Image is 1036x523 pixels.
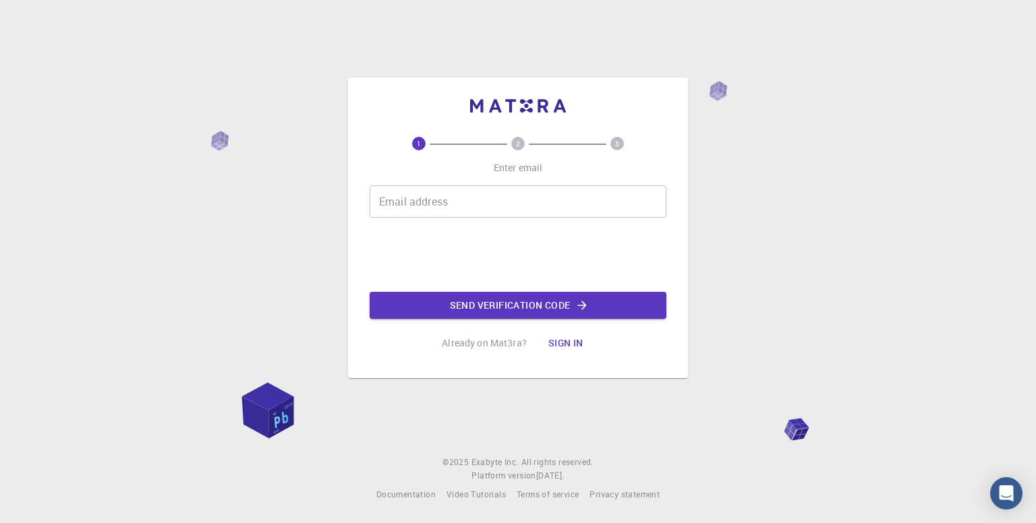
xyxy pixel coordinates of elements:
[376,489,436,499] span: Documentation
[471,456,519,467] span: Exabyte Inc.
[521,456,594,469] span: All rights reserved.
[517,488,579,501] a: Terms of service
[536,469,565,483] a: [DATE].
[370,292,666,319] button: Send verification code
[471,456,519,469] a: Exabyte Inc.
[517,489,579,499] span: Terms of service
[589,489,660,499] span: Privacy statement
[615,139,619,148] text: 3
[538,330,594,357] button: Sign in
[536,470,565,481] span: [DATE] .
[417,139,421,148] text: 1
[494,161,543,175] p: Enter email
[442,456,471,469] span: © 2025
[990,477,1023,510] div: Open Intercom Messenger
[376,488,436,501] a: Documentation
[471,469,536,483] span: Platform version
[589,488,660,501] a: Privacy statement
[415,228,621,281] iframe: reCAPTCHA
[442,336,527,350] p: Already on Mat3ra?
[516,139,520,148] text: 2
[447,488,506,501] a: Video Tutorials
[447,489,506,499] span: Video Tutorials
